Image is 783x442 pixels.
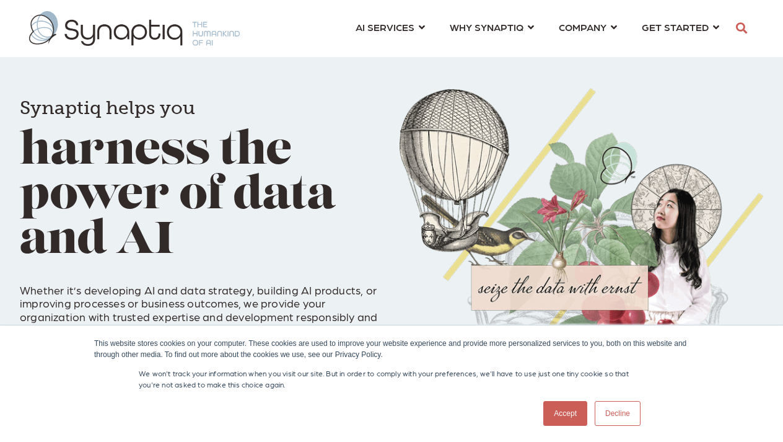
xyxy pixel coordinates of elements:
p: We won't track your information when you visit our site. But in order to comply with your prefere... [139,368,644,390]
a: AI SERVICES [356,15,425,38]
span: GET STARTED [642,19,709,35]
a: COMPANY [559,15,617,38]
img: Collage of girl, balloon, bird, and butterfly, with seize the data with ernst text [400,88,763,398]
span: WHY SYNAPTIQ [450,19,523,35]
span: COMPANY [559,19,606,35]
a: Accept [543,401,587,426]
img: synaptiq logo-1 [29,11,240,46]
p: Whether it’s developing AI and data strategy, building AI products, or improving processes or bus... [20,270,383,337]
a: WHY SYNAPTIQ [450,15,534,38]
a: GET STARTED [642,15,719,38]
span: Synaptiq helps you [20,97,195,119]
nav: menu [343,6,732,51]
div: This website stores cookies on your computer. These cookies are used to improve your website expe... [94,338,689,360]
h1: harness the power of data and AI [20,81,383,264]
span: AI SERVICES [356,19,414,35]
a: Decline [595,401,641,426]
